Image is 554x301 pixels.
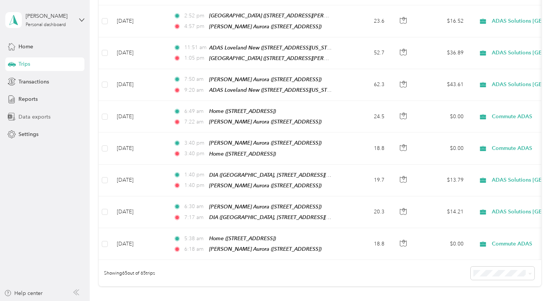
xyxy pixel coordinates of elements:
span: Home ([STREET_ADDRESS]) [209,151,276,157]
td: 19.7 [341,165,390,196]
span: 7:22 am [184,118,206,126]
span: 3:40 pm [184,150,206,158]
span: [PERSON_NAME] Aurora ([STREET_ADDRESS]) [209,23,321,29]
span: ADAS Loveland New ([STREET_ADDRESS][US_STATE]) [209,45,338,51]
td: 62.3 [341,69,390,101]
td: [DATE] [111,101,167,133]
span: Home ([STREET_ADDRESS]) [209,235,276,241]
span: [PERSON_NAME] Aurora ([STREET_ADDRESS]) [209,182,321,188]
span: [PERSON_NAME] Aurora ([STREET_ADDRESS]) [209,119,321,125]
span: 1:40 pm [184,181,206,190]
span: 9:20 am [184,86,206,94]
span: Data exports [18,113,51,121]
span: 4:57 pm [184,22,206,31]
td: 18.8 [341,133,390,164]
td: 23.6 [341,5,390,37]
td: $0.00 [417,133,470,164]
td: [DATE] [111,196,167,228]
td: [DATE] [111,228,167,260]
span: Transactions [18,78,49,86]
span: 3:40 pm [184,139,206,147]
span: [PERSON_NAME] Aurora ([STREET_ADDRESS]) [209,76,321,82]
div: Personal dashboard [26,23,66,27]
td: [DATE] [111,165,167,196]
span: ADAS Loveland New ([STREET_ADDRESS][US_STATE]) [209,87,338,93]
span: Settings [18,130,38,138]
span: 6:30 am [184,202,206,211]
span: 1:40 pm [184,171,206,179]
td: $13.79 [417,165,470,196]
td: $43.61 [417,69,470,101]
td: $0.00 [417,228,470,260]
span: 2:52 pm [184,12,206,20]
span: 1:05 pm [184,54,206,62]
button: Help center [4,289,43,297]
td: 18.8 [341,228,390,260]
span: 11:51 am [184,43,206,52]
td: 20.3 [341,196,390,228]
td: [DATE] [111,133,167,164]
span: DIA ([GEOGRAPHIC_DATA], [STREET_ADDRESS][PERSON_NAME] , [GEOGRAPHIC_DATA], [GEOGRAPHIC_DATA]) [209,172,482,178]
span: [PERSON_NAME] Aurora ([STREET_ADDRESS]) [209,204,321,210]
td: $0.00 [417,101,470,133]
td: 52.7 [341,37,390,69]
span: [PERSON_NAME] Aurora ([STREET_ADDRESS]) [209,246,321,252]
iframe: Everlance-gr Chat Button Frame [512,259,554,301]
td: [DATE] [111,69,167,101]
span: Reports [18,95,38,103]
span: Home ([STREET_ADDRESS]) [209,108,276,114]
span: DIA ([GEOGRAPHIC_DATA], [STREET_ADDRESS][PERSON_NAME] , [GEOGRAPHIC_DATA], [GEOGRAPHIC_DATA]) [209,214,482,221]
span: [PERSON_NAME] Aurora ([STREET_ADDRESS]) [209,140,321,146]
span: [GEOGRAPHIC_DATA] ([STREET_ADDRESS][PERSON_NAME][US_STATE]) [209,12,383,19]
td: $16.52 [417,5,470,37]
span: 5:38 am [184,235,206,243]
span: 7:17 am [184,213,206,222]
td: [DATE] [111,37,167,69]
td: 24.5 [341,101,390,133]
td: [DATE] [111,5,167,37]
td: $36.89 [417,37,470,69]
div: [PERSON_NAME] [26,12,73,20]
span: 7:50 am [184,75,206,83]
span: Trips [18,60,30,68]
span: [GEOGRAPHIC_DATA] ([STREET_ADDRESS][PERSON_NAME][US_STATE]) [209,55,383,62]
span: 6:49 am [184,107,206,116]
span: Showing 65 out of 65 trips [99,270,155,277]
td: $14.21 [417,196,470,228]
span: Home [18,43,33,51]
span: 6:18 am [184,245,206,253]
